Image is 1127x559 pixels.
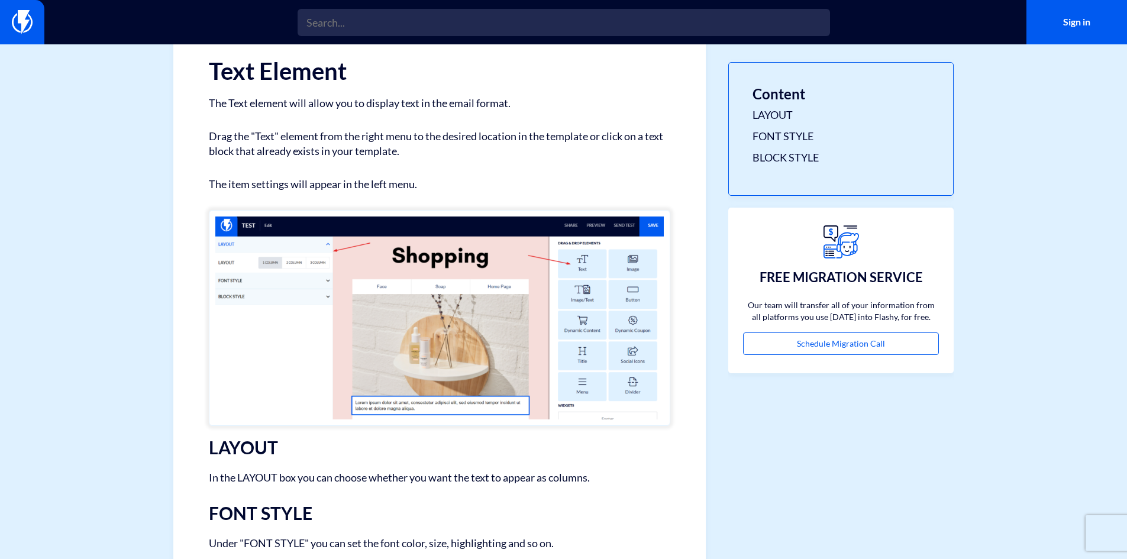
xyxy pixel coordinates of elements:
a: BLOCK STYLE [753,150,929,166]
strong: FONT STYLE [209,502,312,524]
p: The item settings will appear in the left menu. [209,177,670,192]
a: Schedule Migration Call [743,332,939,355]
h1: Text Element [209,58,670,84]
input: Search... [298,9,830,36]
h3: Content [753,86,929,102]
strong: LAYOUT [209,437,278,458]
h3: FREE MIGRATION SERVICE [760,270,923,285]
p: The Text element will allow you to display text in the email format. [209,96,670,111]
a: LAYOUT [753,108,929,123]
p: In the LAYOUT box you can choose whether you want the text to appear as columns. [209,469,670,486]
p: Drag the "Text" element from the right menu to the desired location in the template or click on a... [209,129,670,159]
a: FONT STYLE [753,129,929,144]
p: Under "FONT STYLE" you can set the font color, size, highlighting and so on. [209,535,670,551]
p: Our team will transfer all of your information from all platforms you use [DATE] into Flashy, for... [743,299,939,323]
